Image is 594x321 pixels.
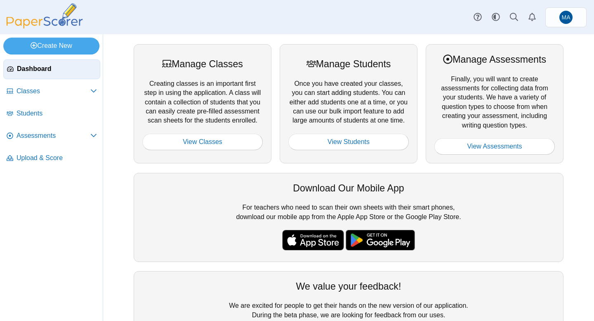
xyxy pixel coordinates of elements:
[142,182,555,195] div: Download Our Mobile App
[142,134,263,150] a: View Classes
[280,44,417,163] div: Once you have created your classes, you can start adding students. You can either add students on...
[3,149,100,168] a: Upload & Score
[545,7,587,27] a: Marymount Admissions
[16,153,97,163] span: Upload & Score
[134,44,271,163] div: Creating classes is an important first step in using the application. A class will contain a coll...
[282,230,344,250] img: apple-store-badge.svg
[3,23,86,30] a: PaperScorer
[142,280,555,293] div: We value your feedback!
[134,173,563,262] div: For teachers who need to scan their own sheets with their smart phones, download our mobile app f...
[559,11,573,24] span: Marymount Admissions
[3,104,100,124] a: Students
[16,131,90,140] span: Assessments
[288,134,409,150] a: View Students
[346,230,415,250] img: google-play-badge.png
[434,53,555,66] div: Manage Assessments
[16,87,90,96] span: Classes
[16,109,97,118] span: Students
[3,3,86,28] img: PaperScorer
[17,64,97,73] span: Dashboard
[3,82,100,101] a: Classes
[562,14,570,20] span: Marymount Admissions
[142,57,263,71] div: Manage Classes
[3,59,100,79] a: Dashboard
[434,138,555,155] a: View Assessments
[3,126,100,146] a: Assessments
[3,38,99,54] a: Create New
[523,8,541,26] a: Alerts
[426,44,563,163] div: Finally, you will want to create assessments for collecting data from your students. We have a va...
[288,57,409,71] div: Manage Students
